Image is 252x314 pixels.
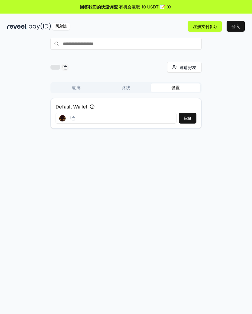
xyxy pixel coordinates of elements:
[7,23,27,30] img: 揭示_黑暗的
[179,64,196,71] span: 邀请好友
[101,83,151,92] button: 路线
[56,103,87,110] label: Default Wallet
[52,83,101,92] button: 轮廓
[119,4,165,10] span: 有机会赢取 10 USDT 📝
[179,113,196,124] button: Edit
[52,23,70,30] div: 阿尔法
[29,23,51,30] img: 支付_id
[80,4,118,10] span: 回答我们的快速调查
[151,83,200,92] button: 设置
[167,62,202,73] button: 邀请好友
[188,21,222,32] button: 注册支付(ID)
[227,21,245,32] button: 登入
